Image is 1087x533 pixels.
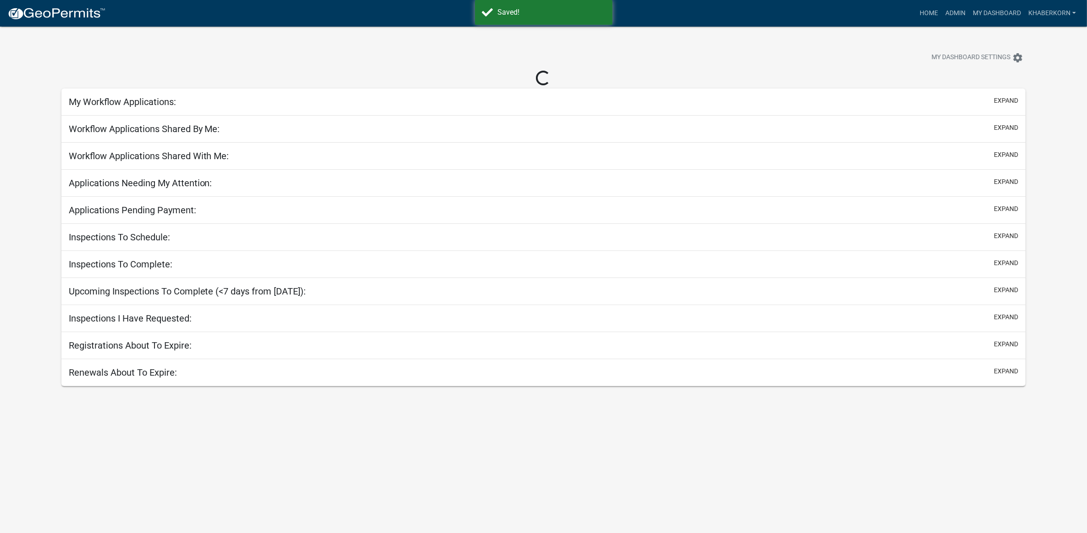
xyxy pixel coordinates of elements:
[69,205,196,216] h5: Applications Pending Payment:
[994,339,1018,349] button: expand
[994,285,1018,295] button: expand
[1012,52,1023,63] i: settings
[69,96,176,107] h5: My Workflow Applications:
[942,5,969,22] a: Admin
[994,123,1018,133] button: expand
[1025,5,1080,22] a: khaberkorn
[69,313,192,324] h5: Inspections I Have Requested:
[69,178,212,189] h5: Applications Needing My Attention:
[916,5,942,22] a: Home
[932,52,1010,63] span: My Dashboard Settings
[69,150,229,161] h5: Workflow Applications Shared With Me:
[994,231,1018,241] button: expand
[994,258,1018,268] button: expand
[69,259,172,270] h5: Inspections To Complete:
[969,5,1025,22] a: My Dashboard
[69,340,192,351] h5: Registrations About To Expire:
[994,312,1018,322] button: expand
[69,232,170,243] h5: Inspections To Schedule:
[994,204,1018,214] button: expand
[994,150,1018,160] button: expand
[498,7,606,18] div: Saved!
[994,366,1018,376] button: expand
[924,49,1031,67] button: My Dashboard Settingssettings
[69,367,177,378] h5: Renewals About To Expire:
[994,96,1018,105] button: expand
[69,286,306,297] h5: Upcoming Inspections To Complete (<7 days from [DATE]):
[994,177,1018,187] button: expand
[69,123,220,134] h5: Workflow Applications Shared By Me:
